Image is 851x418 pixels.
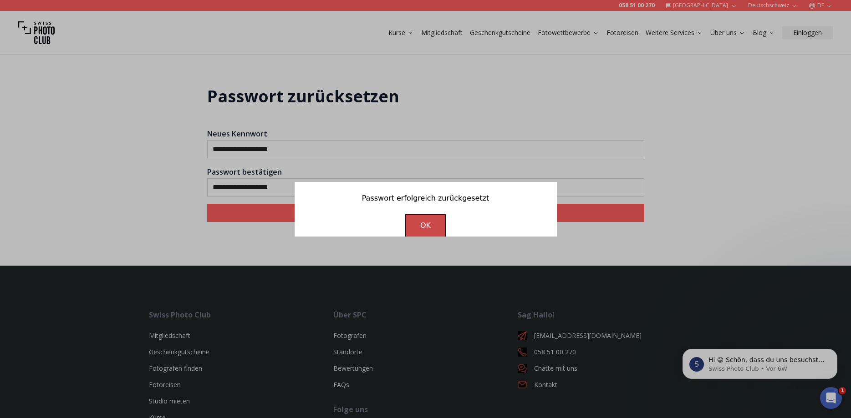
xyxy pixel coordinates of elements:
div: message notification from Swiss Photo Club, Vor 6W. Hi 😀 Schön, dass du uns besuchst. Stell' uns ... [14,19,168,49]
a: OK [406,215,445,237]
p: Message from Swiss Photo Club, sent Vor 6W [40,35,157,43]
div: Profile image for Swiss Photo Club [20,27,35,42]
span: Hi 😀 Schön, dass du uns besuchst. Stell' uns gerne jederzeit Fragen oder hinterlasse ein Feedback. [40,26,156,52]
div: Passwort erfolgreich zurückgesetzt [362,193,489,204]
